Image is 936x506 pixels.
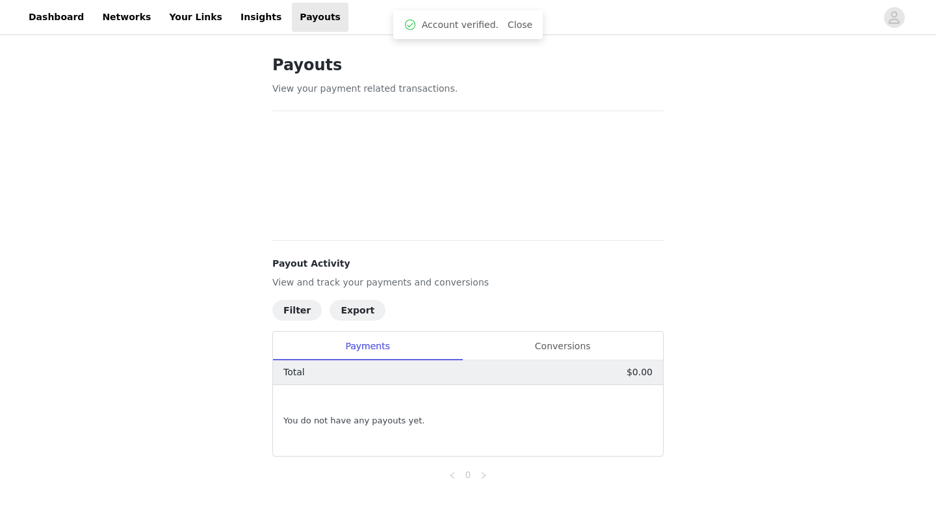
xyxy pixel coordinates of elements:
span: You do not have any payouts yet. [283,414,424,427]
div: avatar [888,7,900,28]
a: 0 [461,468,475,482]
a: Insights [233,3,289,32]
li: Next Page [476,467,491,483]
h4: Payout Activity [272,257,664,271]
i: icon: left [448,472,456,479]
li: Previous Page [445,467,460,483]
a: Dashboard [21,3,92,32]
a: Payouts [292,3,348,32]
i: icon: right [480,472,487,479]
div: Payments [273,332,462,361]
a: Your Links [161,3,230,32]
p: Total [283,366,305,379]
button: Export [330,300,385,321]
a: Networks [94,3,159,32]
h1: Payouts [272,53,664,77]
li: 0 [460,467,476,483]
a: Close [508,20,532,30]
p: $0.00 [627,366,653,379]
p: View your payment related transactions. [272,82,664,96]
div: Conversions [462,332,663,361]
span: Account verified. [422,18,499,32]
button: Filter [272,300,322,321]
p: View and track your payments and conversions [272,276,664,289]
